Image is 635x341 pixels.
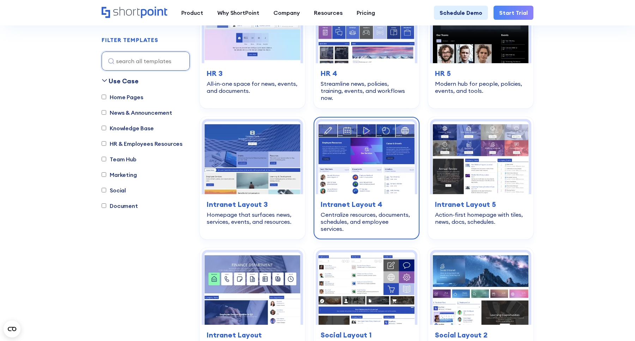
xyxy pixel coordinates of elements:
[109,76,139,86] div: Use Case
[102,95,106,100] input: Home Pages
[428,117,533,239] a: Intranet Layout 5 – SharePoint Page Template: Action-first homepage with tiles, news, docs, sched...
[102,173,106,177] input: Marketing
[433,121,529,194] img: Intranet Layout 5 – SharePoint Page Template: Action-first homepage with tiles, news, docs, sched...
[435,80,526,94] div: Modern hub for people, policies, events, and tools.
[207,80,298,94] div: All‑in‑one space for news, events, and documents.
[314,117,419,239] a: Intranet Layout 4 – Intranet Page Template: Centralize resources, documents, schedules, and emplo...
[102,170,137,179] label: Marketing
[433,252,529,325] img: Social Layout 2 – SharePoint Community Site: Community hub for news, learning, profiles, and events.
[494,6,533,20] a: Start Trial
[357,8,375,17] div: Pricing
[102,108,172,117] label: News & Announcement
[102,52,190,71] input: search all templates
[181,8,203,17] div: Product
[321,330,412,340] h3: Social Layout 1
[435,211,526,225] div: Action-first homepage with tiles, news, docs, schedules.
[207,199,298,210] h3: Intranet Layout 3
[102,139,182,148] label: HR & Employees Resources
[600,307,635,341] iframe: Chat Widget
[435,330,526,340] h3: Social Layout 2
[200,117,305,239] a: Intranet Layout 3 – SharePoint Homepage Template: Homepage that surfaces news, services, events, ...
[207,68,298,79] h3: HR 3
[102,188,106,193] input: Social
[102,157,106,162] input: Team Hub
[210,6,266,20] a: Why ShortPoint
[435,199,526,210] h3: Intranet Layout 5
[102,202,138,210] label: Document
[321,68,412,79] h3: HR 4
[266,6,307,20] a: Company
[321,80,412,101] div: Streamline news, policies, training, events, and workflows now.
[102,142,106,146] input: HR & Employees Resources
[273,8,300,17] div: Company
[102,204,106,208] input: Document
[204,121,301,194] img: Intranet Layout 3 – SharePoint Homepage Template: Homepage that surfaces news, services, events, ...
[434,6,488,20] a: Schedule Demo
[102,93,143,101] label: Home Pages
[102,37,158,43] div: FILTER TEMPLATES
[314,8,343,17] div: Resources
[4,321,20,337] button: Open CMP widget
[102,155,137,163] label: Team Hub
[307,6,350,20] a: Resources
[435,68,526,79] h3: HR 5
[318,252,415,325] img: Social Layout 1 – SharePoint Social Intranet Template: Social hub for news, documents, events, an...
[207,211,298,225] div: Homepage that surfaces news, services, events, and resources.
[102,7,167,19] a: Home
[321,211,412,232] div: Centralize resources, documents, schedules, and employee services.
[204,252,301,325] img: Intranet Layout – SharePoint Page Design: Clean intranet page with tiles, updates, and calendar.
[102,110,106,115] input: News & Announcement
[217,8,259,17] div: Why ShortPoint
[102,124,154,132] label: Knowledge Base
[318,121,415,194] img: Intranet Layout 4 – Intranet Page Template: Centralize resources, documents, schedules, and emplo...
[321,199,412,210] h3: Intranet Layout 4
[174,6,210,20] a: Product
[350,6,382,20] a: Pricing
[102,186,126,195] label: Social
[102,126,106,131] input: Knowledge Base
[207,330,298,340] h3: Intranet Layout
